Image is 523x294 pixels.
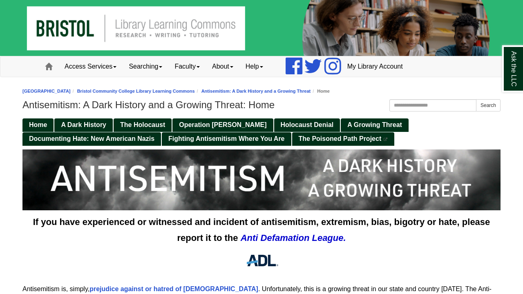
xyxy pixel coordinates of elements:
[341,56,409,77] a: My Library Account
[274,118,340,132] a: Holocaust Denial
[201,89,311,94] a: Antisemitism: A Dark History and a Growing Threat
[239,56,269,77] a: Help
[29,135,154,142] span: Documenting Hate: New American Nazis
[476,99,501,111] button: Search
[77,89,195,94] a: Bristol Community College Library Learning Commons
[312,233,346,243] strong: League.
[281,121,334,128] span: Holocaust Denial
[383,138,388,141] i: This link opens in a new window
[22,99,501,111] h1: Antisemitism: A Dark History and a Growing Threat: Home
[123,56,168,77] a: Searching
[22,132,161,146] a: Documenting Hate: New American Nazis
[172,118,273,132] a: Operation [PERSON_NAME]
[33,217,490,243] span: If you have experienced or witnessed and incident of antisemitism, extremism, bias, bigotry or ha...
[241,233,310,243] i: Anti Defamation
[120,121,165,128] span: The Holocaust
[299,135,382,142] span: The Poisoned Path Project
[168,56,206,77] a: Faculty
[114,118,172,132] a: The Holocaust
[22,87,501,95] nav: breadcrumb
[179,121,266,128] span: Operation [PERSON_NAME]
[22,118,54,132] a: Home
[22,118,501,145] div: Guide Pages
[168,135,284,142] span: Fighting Antisemitism Where You Are
[311,87,330,95] li: Home
[206,56,239,77] a: About
[292,132,395,146] a: The Poisoned Path Project
[54,118,113,132] a: A Dark History
[162,132,291,146] a: Fighting Antisemitism Where You Are
[347,121,402,128] span: A Growing Threat
[241,233,346,243] a: Anti Defamation League.
[22,89,71,94] a: [GEOGRAPHIC_DATA]
[61,121,106,128] span: A Dark History
[242,250,281,271] img: ADL
[22,149,501,210] img: Antisemitism, a dark history, a growing threat
[89,285,258,292] a: prejudice against or hatred of [DEMOGRAPHIC_DATA]
[58,56,123,77] a: Access Services
[341,118,409,132] a: A Growing Threat
[29,121,47,128] span: Home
